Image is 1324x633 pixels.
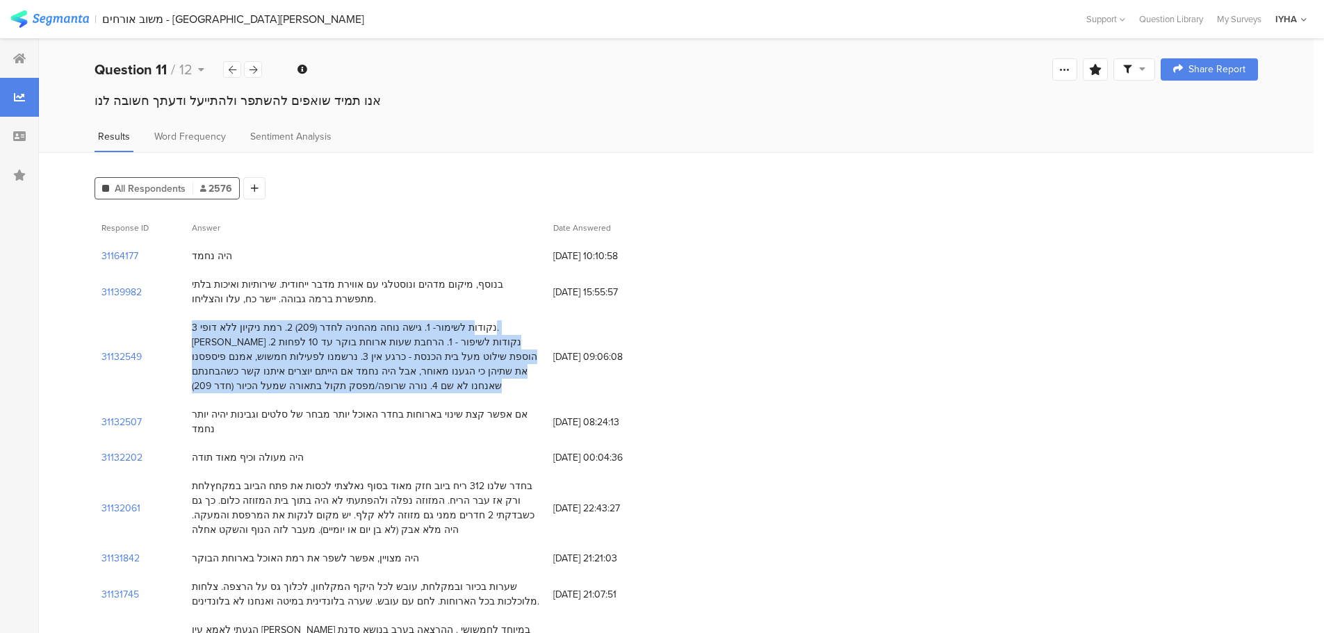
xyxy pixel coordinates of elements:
[1275,13,1297,26] div: IYHA
[101,222,149,234] span: Response ID
[192,222,220,234] span: Answer
[101,587,139,602] section: 31131745
[179,59,193,80] span: 12
[250,129,332,144] span: Sentiment Analysis
[192,320,539,393] div: נקודות לשימור- 1. גישה נוחה מהחניה לחדר (209) 2. רמת ניקיון ללא דופי 3. [PERSON_NAME] נקודות לשיפ...
[1210,13,1268,26] a: My Surveys
[553,450,664,465] span: [DATE] 00:04:36
[102,13,364,26] div: משוב אורחים - [GEOGRAPHIC_DATA][PERSON_NAME]
[95,11,97,27] div: |
[98,129,130,144] span: Results
[553,501,664,516] span: [DATE] 22:43:27
[553,587,664,602] span: [DATE] 21:07:51
[1188,65,1245,74] span: Share Report
[95,92,1258,110] div: אנו תמיד שואפים להשתפר ולהתייעל ודעתך חשובה לנו
[95,59,167,80] b: Question 11
[192,450,304,465] div: היה מעולה וכיף מאוד תודה
[101,450,142,465] section: 31132202
[115,181,186,196] span: All Respondents
[553,285,664,299] span: [DATE] 15:55:57
[553,350,664,364] span: [DATE] 09:06:08
[192,579,539,609] div: שערות בכיור ובמקלחת, עובש לכל היקף המקלחון, לכלוך גס על הרצפה. צלחות מלוכלכות בכל הארוחות. לחם עם...
[553,551,664,566] span: [DATE] 21:21:03
[101,249,138,263] section: 31164177
[1132,13,1210,26] a: Question Library
[101,501,140,516] section: 31132061
[192,249,232,263] div: היה נחמד
[200,181,232,196] span: 2576
[553,415,664,429] span: [DATE] 08:24:13
[192,407,539,436] div: אם אפשר קצת שינוי בארוחות בחדר האוכל יותר מבחר של סלטים וגבינות יהיה יותר נחמד
[553,222,611,234] span: Date Answered
[101,285,142,299] section: 31139982
[171,59,175,80] span: /
[101,415,142,429] section: 31132507
[154,129,226,144] span: Word Frequency
[553,249,664,263] span: [DATE] 10:10:58
[1086,8,1125,30] div: Support
[192,551,419,566] div: היה מצויין, אפשר לשפר את רמת האוכל בארוחת הבוקר
[192,277,539,306] div: בנוסף, מיקום מדהים ונוסטלגי עם אווירת מדבר ייחודית. שירותיות ואיכות בלתי מתפשרת ברמה גבוהה. יישר ...
[101,350,142,364] section: 31132549
[101,551,140,566] section: 31131842
[10,10,89,28] img: segmanta logo
[192,479,539,537] div: בחדר שלנו 312 ריח ביוב חזק מאוד בסוף נאלצתי לכסות את פתח הביוב במקחץלחת ורק אז עבר הריח. המזוזה נ...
